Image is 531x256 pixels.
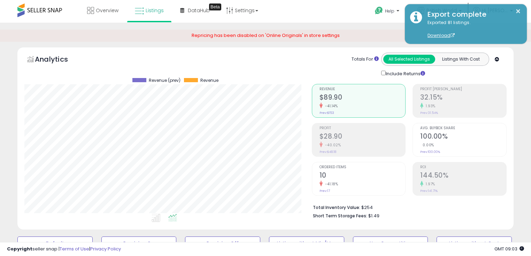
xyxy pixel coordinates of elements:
[96,7,118,14] span: Overview
[209,3,221,10] div: Tooltip anchor
[420,93,506,103] h2: 32.15%
[428,32,455,38] a: Download
[200,78,218,83] span: Revenue
[323,142,341,148] small: -40.02%
[420,150,440,154] small: Prev: 100.00%
[420,142,434,148] small: 0.00%
[423,103,436,109] small: 1.93%
[376,69,433,77] div: Include Returns
[368,212,379,219] span: $1.49
[422,20,522,39] div: Exported 81 listings.
[320,93,406,103] h2: $89.90
[313,204,360,210] b: Total Inventory Value:
[320,87,406,91] span: Revenue
[423,181,435,187] small: 1.97%
[369,1,406,23] a: Help
[192,32,340,39] span: Repricing has been disabled on 'Online Originals' in store settings
[323,103,338,109] small: -41.14%
[313,213,367,219] b: Short Term Storage Fees:
[422,9,522,20] div: Export complete
[320,150,336,154] small: Prev: $48.18
[313,203,501,211] li: $254
[420,189,438,193] small: Prev: 141.71%
[420,87,506,91] span: Profit [PERSON_NAME]
[35,54,82,66] h5: Analytics
[90,246,121,252] a: Privacy Policy
[188,7,210,14] span: DataHub
[7,246,32,252] strong: Copyright
[7,246,121,253] div: seller snap | |
[185,236,260,250] button: Repricing Off
[320,171,406,181] h2: 10
[352,56,379,63] div: Totals For
[320,111,334,115] small: Prev: $153
[385,8,394,14] span: Help
[320,189,330,193] small: Prev: 17
[320,126,406,130] span: Profit
[17,236,93,250] button: Default
[420,111,438,115] small: Prev: 31.54%
[494,246,524,252] span: 2025-10-7 09:03 GMT
[375,6,383,15] i: Get Help
[60,246,89,252] a: Terms of Use
[435,55,487,64] button: Listings With Cost
[323,181,338,187] small: -41.18%
[420,132,506,142] h2: 100.00%
[515,7,521,16] button: ×
[149,78,180,83] span: Revenue (prev)
[420,126,506,130] span: Avg. Buybox Share
[146,7,164,14] span: Listings
[383,55,435,64] button: All Selected Listings
[437,236,512,250] button: Listings without Cost
[420,165,506,169] span: ROI
[101,236,177,250] button: Repricing On
[320,132,406,142] h2: $28.90
[320,165,406,169] span: Ordered Items
[420,171,506,181] h2: 144.50%
[353,236,428,250] button: Non Competitive
[269,236,344,250] button: Listings without Min/Max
